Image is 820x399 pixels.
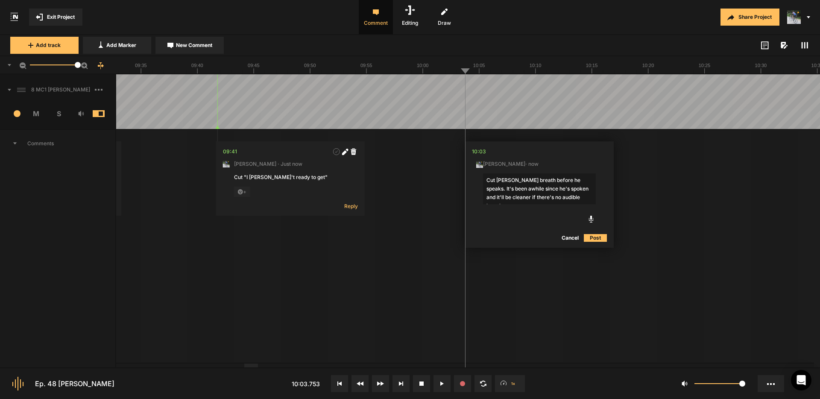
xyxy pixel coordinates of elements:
text: 10:25 [699,63,711,68]
text: 10:00 [417,63,429,68]
span: + [234,187,250,197]
button: Share Project [720,9,779,26]
text: 10:15 [586,63,598,68]
button: New Comment [155,37,224,54]
img: ACg8ocLxXzHjWyafR7sVkIfmxRufCxqaSAR27SDjuE-ggbMy1qqdgD8=s96-c [787,10,801,24]
span: Exit Project [47,13,75,21]
button: Add Marker [83,37,151,54]
span: [PERSON_NAME] · now [476,160,539,168]
text: 09:45 [248,63,260,68]
text: 10:10 [530,63,542,68]
div: 10:03 [472,147,486,156]
button: Cancel [556,233,584,243]
div: 09:41.763 [223,147,237,156]
text: 09:40 [191,63,203,68]
text: 10:30 [755,63,767,68]
text: 09:55 [360,63,372,68]
span: 10:03.753 [292,380,320,387]
button: Exit Project [29,9,82,26]
img: ACg8ocLxXzHjWyafR7sVkIfmxRufCxqaSAR27SDjuE-ggbMy1qqdgD8=s96-c [223,161,230,167]
span: S [47,109,70,119]
span: [PERSON_NAME] · Just now [234,160,302,168]
span: New Comment [176,41,212,49]
button: 1x [495,375,525,392]
button: Post [584,233,607,243]
text: 09:35 [135,63,147,68]
text: 10:20 [642,63,654,68]
span: Reply [344,202,358,210]
div: Cut "I [PERSON_NAME]'t ready to get" [234,173,347,181]
span: M [25,109,48,119]
img: ACg8ocLxXzHjWyafR7sVkIfmxRufCxqaSAR27SDjuE-ggbMy1qqdgD8=s96-c [476,161,483,168]
span: 8 MC1 [PERSON_NAME] [28,86,95,94]
button: Add track [10,37,79,54]
div: Ep. 48 [PERSON_NAME] [35,378,114,389]
span: Add track [36,41,61,49]
div: Open Intercom Messenger [791,370,811,390]
span: Add Marker [106,41,136,49]
text: 09:50 [304,63,316,68]
text: 10:05 [473,63,485,68]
